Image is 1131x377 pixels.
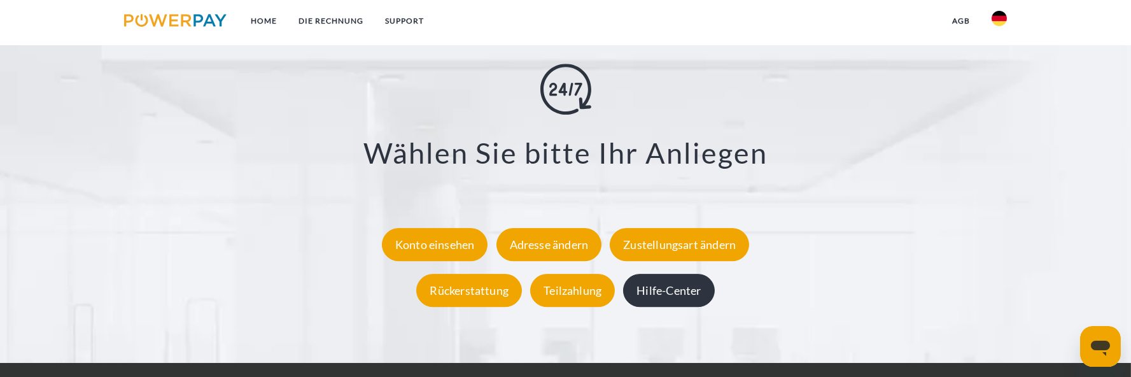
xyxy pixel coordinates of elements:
[416,274,522,307] div: Rückerstattung
[540,64,591,115] img: online-shopping.svg
[496,228,602,261] div: Adresse ändern
[623,274,714,307] div: Hilfe-Center
[493,238,605,252] a: Adresse ändern
[382,228,488,261] div: Konto einsehen
[288,10,374,32] a: DIE RECHNUNG
[941,10,981,32] a: agb
[73,136,1058,171] h3: Wählen Sie bitte Ihr Anliegen
[610,228,749,261] div: Zustellungsart ändern
[992,11,1007,26] img: de
[379,238,491,252] a: Konto einsehen
[530,274,615,307] div: Teilzahlung
[620,283,717,297] a: Hilfe-Center
[124,14,227,27] img: logo-powerpay.svg
[240,10,288,32] a: Home
[374,10,435,32] a: SUPPORT
[527,283,618,297] a: Teilzahlung
[413,283,525,297] a: Rückerstattung
[607,238,752,252] a: Zustellungsart ändern
[1080,326,1121,367] iframe: Schaltfläche zum Öffnen des Messaging-Fensters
